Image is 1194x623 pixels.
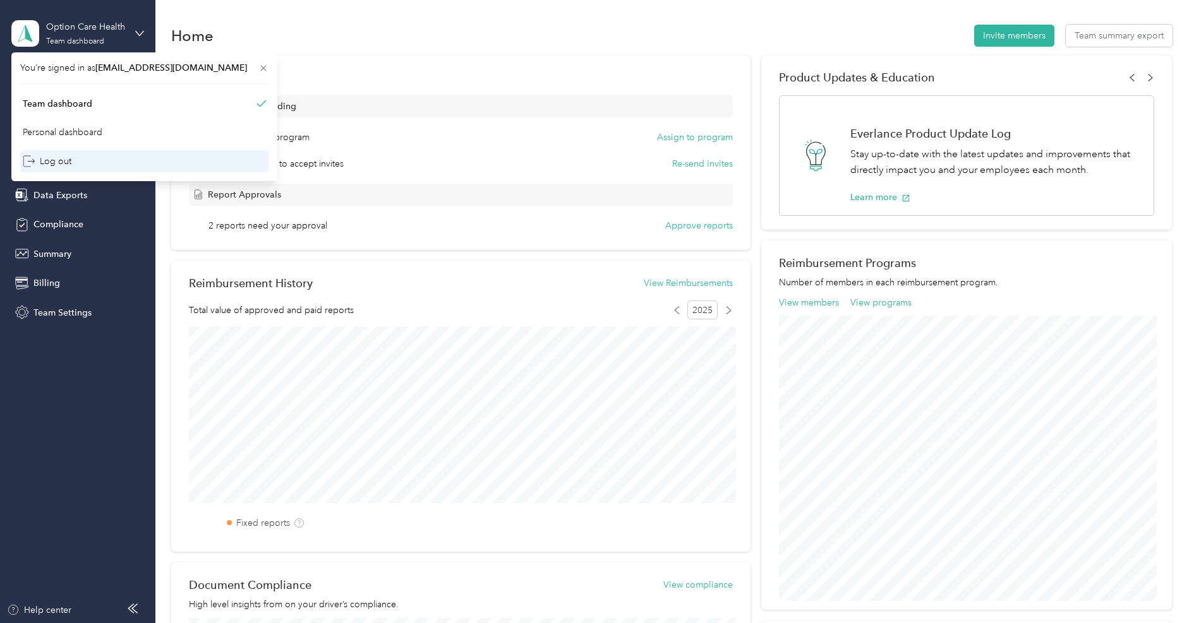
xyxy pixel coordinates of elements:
span: Team Settings [33,306,92,319]
span: 2025 [687,300,718,319]
span: Total value of approved and paid reports [189,304,354,317]
button: Help center [7,603,71,617]
button: Assign to program [657,131,733,144]
div: Log out [23,155,71,168]
span: Compliance [33,218,83,231]
span: Summary [33,247,71,261]
span: [EMAIL_ADDRESS][DOMAIN_NAME] [95,62,247,73]
h1: Home [171,29,214,42]
p: High level insights from on your driver’s compliance. [189,598,733,611]
button: View Reimbursements [644,276,733,290]
p: Number of members in each reimbursement program. [779,276,1154,289]
button: View programs [850,296,912,309]
button: Invite members [974,25,1054,47]
button: Re-send invites [672,157,733,170]
span: You’re signed in as [20,61,268,74]
h1: Everlance Product Update Log [850,127,1140,140]
button: Approve reports [665,219,733,232]
button: Learn more [850,191,910,204]
div: Team dashboard [23,97,92,110]
label: Fixed reports [236,516,290,530]
h2: Document Compliance [189,578,311,591]
div: Team dashboard [46,38,104,45]
span: Report Approvals [208,188,281,201]
span: 2 reports need your approval [208,219,327,232]
button: Team summary export [1066,25,1173,47]
div: Personal dashboard [23,126,102,139]
button: View members [779,296,839,309]
span: Billing [33,276,60,290]
h2: Reimbursement Programs [779,256,1154,270]
div: My Tasks [189,71,733,84]
iframe: Everlance-gr Chat Button Frame [1123,552,1194,623]
span: Product Updates & Education [779,71,935,84]
h2: Reimbursement History [189,276,313,290]
button: View compliance [663,578,733,591]
div: Option Care Health [46,20,125,33]
span: Data Exports [33,189,87,202]
p: Stay up-to-date with the latest updates and improvements that directly impact you and your employ... [850,146,1140,177]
